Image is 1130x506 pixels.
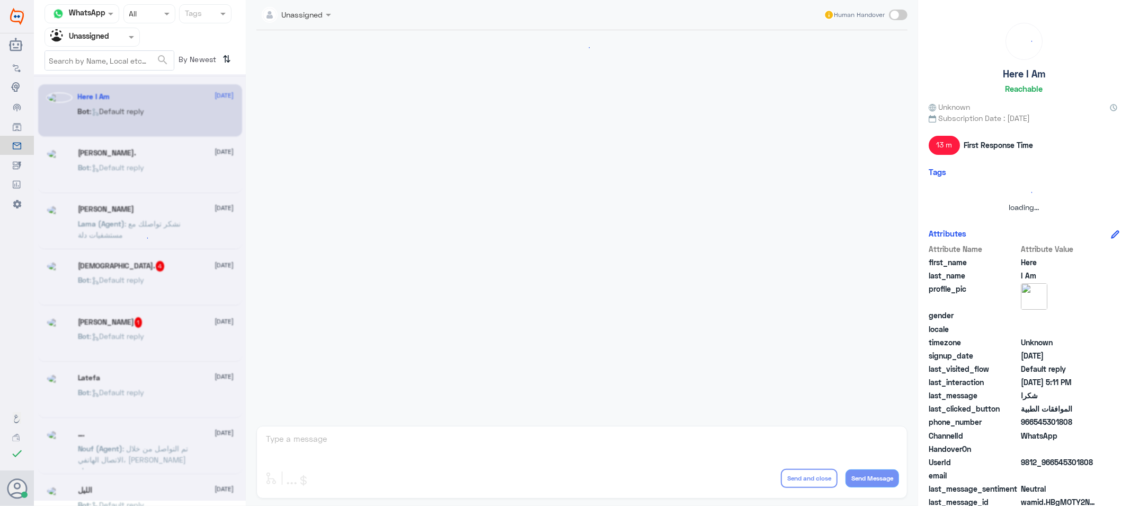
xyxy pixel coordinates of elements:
[929,403,1019,414] span: last_clicked_button
[781,469,838,488] button: Send and close
[1021,443,1098,455] span: null
[1021,270,1098,281] span: I Am
[1003,68,1045,80] h5: Here I Am
[1021,243,1098,255] span: Attribute Value
[964,139,1033,151] span: First Response Time
[929,167,946,177] h6: Tags
[929,350,1019,361] span: signup_date
[929,377,1019,388] span: last_interaction
[929,337,1019,348] span: timezone
[834,10,885,20] span: Human Handover
[929,390,1019,401] span: last_message
[183,7,202,21] div: Tags
[1021,310,1098,321] span: null
[1006,84,1043,93] h6: Reachable
[259,38,905,57] div: loading...
[929,136,960,155] span: 13 m
[929,101,970,112] span: Unknown
[929,112,1119,124] span: Subscription Date : [DATE]
[1021,457,1098,468] span: 9812_966545301808
[931,183,1117,202] div: loading...
[45,51,174,70] input: Search by Name, Local etc…
[929,270,1019,281] span: last_name
[929,243,1019,255] span: Attribute Name
[1009,26,1039,57] div: loading...
[223,50,232,68] i: ⇅
[50,29,66,45] img: Unassigned.svg
[1021,257,1098,268] span: Here
[1021,483,1098,494] span: 0
[1021,470,1098,481] span: null
[929,363,1019,374] span: last_visited_flow
[929,470,1019,481] span: email
[1021,283,1047,310] img: picture
[1021,337,1098,348] span: Unknown
[929,483,1019,494] span: last_message_sentiment
[929,416,1019,428] span: phone_number
[1009,203,1039,212] span: loading...
[1021,324,1098,335] span: null
[1021,363,1098,374] span: Default reply
[1021,430,1098,441] span: 2
[50,6,66,22] img: whatsapp.png
[1021,416,1098,428] span: 966545301808
[156,51,169,69] button: search
[929,257,1019,268] span: first_name
[929,324,1019,335] span: locale
[929,457,1019,468] span: UserId
[174,50,219,72] span: By Newest
[131,229,149,247] div: loading...
[1021,403,1098,414] span: الموافقات الطبية
[929,283,1019,308] span: profile_pic
[10,8,24,25] img: Widebot Logo
[11,447,23,460] i: check
[156,54,169,66] span: search
[929,430,1019,441] span: ChannelId
[929,310,1019,321] span: gender
[1021,377,1098,388] span: 2025-09-16T14:11:28.071Z
[1021,390,1098,401] span: شكرا
[846,469,899,487] button: Send Message
[7,478,27,499] button: Avatar
[929,229,966,238] h6: Attributes
[1021,350,1098,361] span: 2025-07-10T10:31:55.21Z
[929,443,1019,455] span: HandoverOn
